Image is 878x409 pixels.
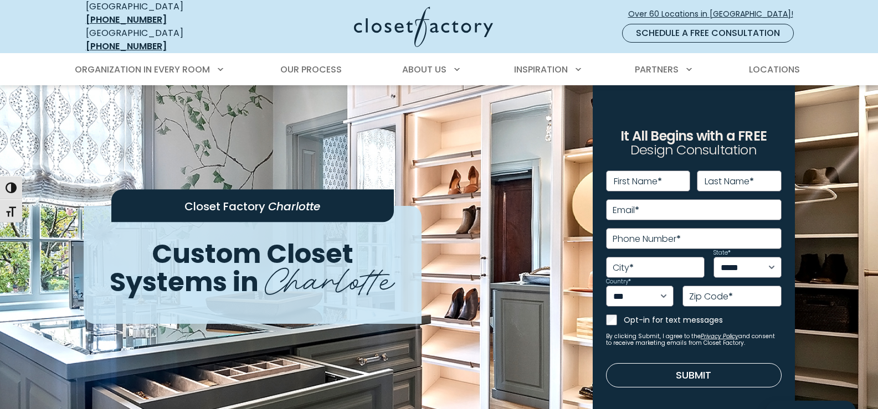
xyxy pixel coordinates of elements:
[613,263,634,272] label: City
[354,7,493,47] img: Closet Factory Logo
[606,279,631,284] label: Country
[613,235,681,244] label: Phone Number
[184,199,265,214] span: Closet Factory
[624,314,782,325] label: Opt-in for text messages
[268,199,320,214] span: Charlotte
[280,63,342,76] span: Our Process
[67,54,812,85] nav: Primary Menu
[606,363,782,387] button: Submit
[86,27,247,53] div: [GEOGRAPHIC_DATA]
[635,63,679,76] span: Partners
[606,333,782,346] small: By clicking Submit, I agree to the and consent to receive marketing emails from Closet Factory.
[705,177,754,186] label: Last Name
[749,63,800,76] span: Locations
[628,8,802,20] span: Over 60 Locations in [GEOGRAPHIC_DATA]!
[514,63,568,76] span: Inspiration
[75,63,210,76] span: Organization in Every Room
[265,252,395,302] span: Charlotte
[613,206,639,215] label: Email
[614,177,662,186] label: First Name
[622,24,794,43] a: Schedule a Free Consultation
[620,127,767,145] span: It All Begins with a FREE
[713,250,731,256] label: State
[689,292,733,301] label: Zip Code
[110,235,353,301] span: Custom Closet Systems in
[402,63,446,76] span: About Us
[630,141,757,159] span: Design Consultation
[628,4,803,24] a: Over 60 Locations in [GEOGRAPHIC_DATA]!
[86,13,167,26] a: [PHONE_NUMBER]
[86,40,167,53] a: [PHONE_NUMBER]
[701,332,738,340] a: Privacy Policy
